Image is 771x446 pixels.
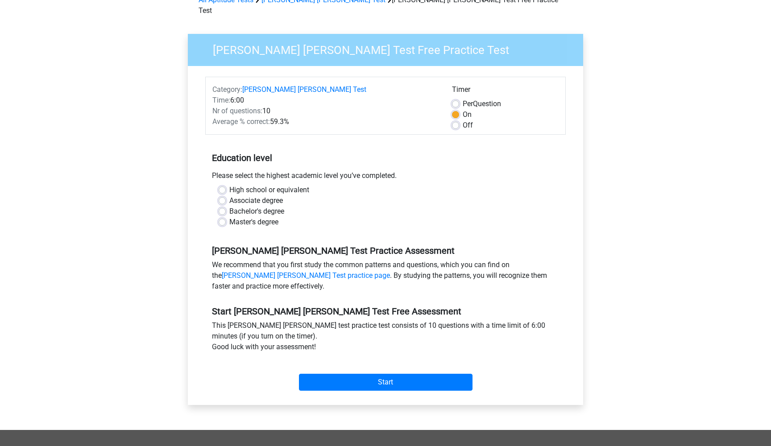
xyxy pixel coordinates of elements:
label: High school or equivalent [229,185,309,195]
label: Question [463,99,501,109]
h5: Education level [212,149,559,167]
a: [PERSON_NAME] [PERSON_NAME] Test [242,85,366,94]
div: This [PERSON_NAME] [PERSON_NAME] test practice test consists of 10 questions with a time limit of... [205,320,566,356]
div: Timer [452,84,559,99]
label: On [463,109,472,120]
span: Average % correct: [212,117,270,126]
h5: Start [PERSON_NAME] [PERSON_NAME] Test Free Assessment [212,306,559,317]
div: 59.3% [206,116,445,127]
span: Category: [212,85,242,94]
h5: [PERSON_NAME] [PERSON_NAME] Test Practice Assessment [212,245,559,256]
span: Nr of questions: [212,107,262,115]
h3: [PERSON_NAME] [PERSON_NAME] Test Free Practice Test [202,40,576,57]
span: Time: [212,96,230,104]
div: 10 [206,106,445,116]
div: Please select the highest academic level you’ve completed. [205,170,566,185]
a: [PERSON_NAME] [PERSON_NAME] Test practice page [222,271,390,280]
label: Master's degree [229,217,278,227]
div: We recommend that you first study the common patterns and questions, which you can find on the . ... [205,260,566,295]
div: 6:00 [206,95,445,106]
input: Start [299,374,473,391]
label: Associate degree [229,195,283,206]
label: Off [463,120,473,131]
span: Per [463,99,473,108]
label: Bachelor's degree [229,206,284,217]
